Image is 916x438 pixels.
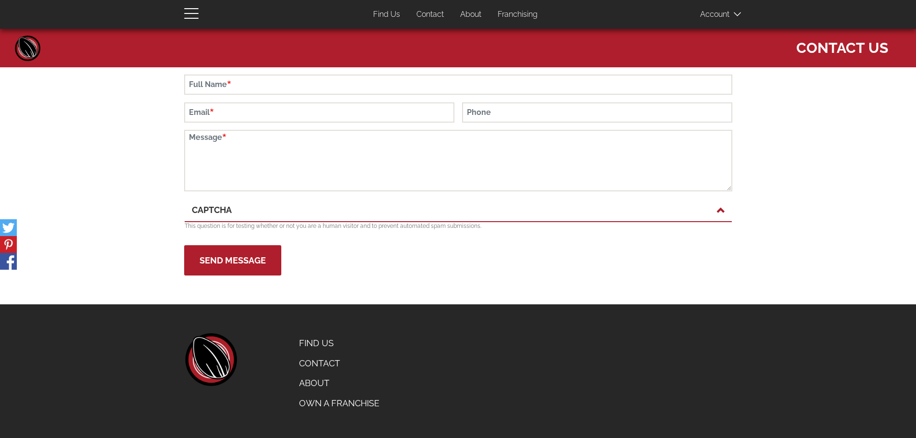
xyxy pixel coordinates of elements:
[192,204,725,216] a: CAPTCHA
[366,5,407,24] a: Find Us
[13,34,42,63] a: Home
[292,333,387,353] a: Find Us
[185,222,732,230] p: This question is for testing whether or not you are a human visitor and to prevent automated spam...
[292,393,387,413] a: Own a Franchise
[453,5,489,24] a: About
[184,245,281,275] button: Send Message
[292,373,387,393] a: About
[462,102,732,123] input: Phone
[184,333,237,386] a: home
[184,75,732,95] input: Full Name
[292,353,387,374] a: Contact
[184,102,454,123] input: Email
[409,5,451,24] a: Contact
[796,34,888,58] span: Contact Us
[490,5,545,24] a: Franchising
